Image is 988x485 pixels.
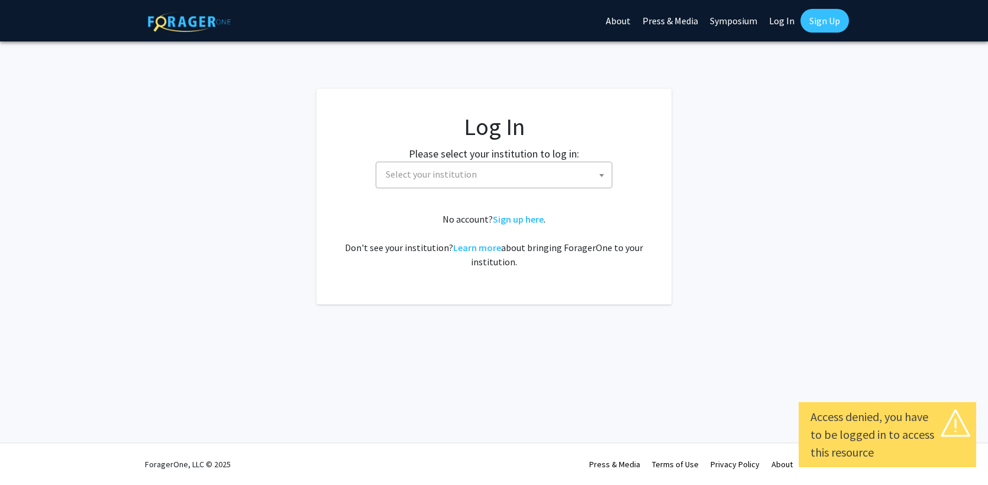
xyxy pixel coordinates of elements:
div: Access denied, you have to be logged in to access this resource [811,408,964,461]
a: About [771,459,793,470]
span: Select your institution [386,168,477,180]
div: ForagerOne, LLC © 2025 [145,444,231,485]
a: Sign Up [800,9,849,33]
h1: Log In [340,113,648,141]
a: Terms of Use [652,459,699,470]
label: Please select your institution to log in: [409,146,579,162]
span: Select your institution [376,162,612,188]
img: ForagerOne Logo [148,11,231,32]
a: Press & Media [589,459,640,470]
span: Select your institution [381,162,612,187]
a: Sign up here [493,213,544,225]
div: No account? . Don't see your institution? about bringing ForagerOne to your institution. [340,212,648,269]
a: Learn more about bringing ForagerOne to your institution [453,242,501,253]
a: Privacy Policy [711,459,760,470]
